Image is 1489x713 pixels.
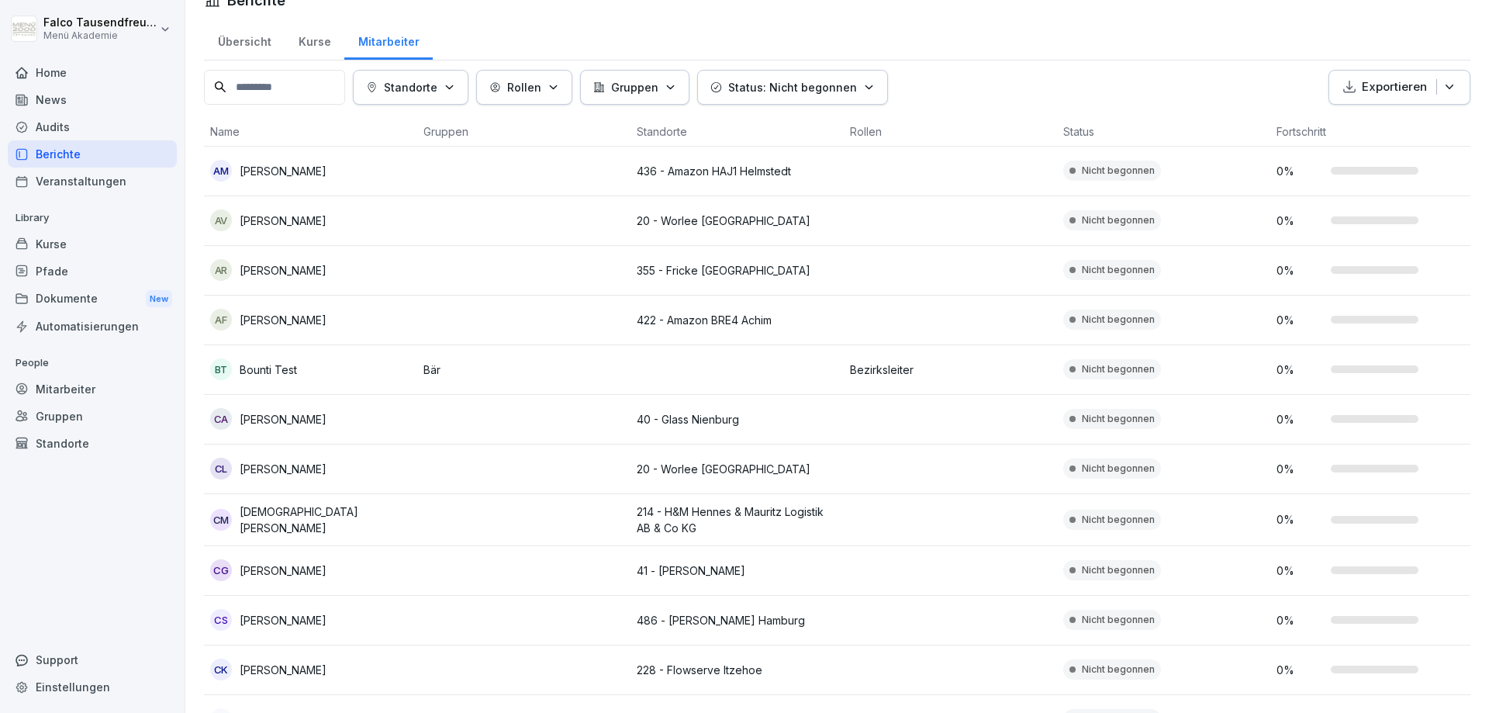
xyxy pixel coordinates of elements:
p: Nicht begonnen [1082,213,1155,227]
p: 355 - Fricke [GEOGRAPHIC_DATA] [637,262,838,279]
p: Nicht begonnen [1082,563,1155,577]
p: Gruppen [611,79,658,95]
p: 0 % [1277,213,1323,229]
p: 41 - [PERSON_NAME] [637,562,838,579]
a: Berichte [8,140,177,168]
p: 0 % [1277,562,1323,579]
a: Audits [8,113,177,140]
th: Name [204,117,417,147]
button: Rollen [476,70,572,105]
p: Nicht begonnen [1082,412,1155,426]
div: CS [210,609,232,631]
th: Gruppen [417,117,630,147]
p: [PERSON_NAME] [240,262,326,279]
p: [DEMOGRAPHIC_DATA][PERSON_NAME] [240,504,411,536]
p: [PERSON_NAME] [240,312,326,328]
p: 422 - Amazon BRE4 Achim [637,312,838,328]
p: [PERSON_NAME] [240,461,326,477]
p: 228 - Flowserve Itzehoe [637,662,838,678]
p: 0 % [1277,461,1323,477]
p: Nicht begonnen [1082,613,1155,627]
th: Rollen [844,117,1057,147]
p: Bär [423,362,624,378]
p: [PERSON_NAME] [240,562,326,579]
div: AR [210,259,232,281]
th: Fortschritt [1270,117,1484,147]
button: Exportieren [1328,70,1470,105]
p: Bounti Test [240,362,297,378]
button: Status: Nicht begonnen [697,70,888,105]
div: BT [210,358,232,380]
p: [PERSON_NAME] [240,213,326,229]
p: 0 % [1277,612,1323,628]
p: 0 % [1277,163,1323,179]
p: 486 - [PERSON_NAME] Hamburg [637,612,838,628]
a: Standorte [8,430,177,457]
p: 0 % [1277,362,1323,378]
a: DokumenteNew [8,285,177,313]
p: 20 - Worlee [GEOGRAPHIC_DATA] [637,461,838,477]
p: Nicht begonnen [1082,462,1155,476]
div: CA [210,408,232,430]
p: Nicht begonnen [1082,313,1155,327]
div: CG [210,559,232,581]
p: 0 % [1277,262,1323,279]
a: Übersicht [204,20,285,60]
button: Standorte [353,70,468,105]
p: 40 - Glass Nienburg [637,411,838,427]
a: Gruppen [8,403,177,430]
p: Menü Akademie [43,30,157,41]
a: Home [8,59,177,86]
p: 0 % [1277,411,1323,427]
p: Nicht begonnen [1082,362,1155,376]
div: CM [210,509,232,531]
div: CL [210,458,232,479]
a: Mitarbeiter [344,20,433,60]
p: Bezirksleiter [850,362,1051,378]
a: News [8,86,177,113]
a: Automatisierungen [8,313,177,340]
p: Nicht begonnen [1082,164,1155,178]
a: Mitarbeiter [8,376,177,403]
a: Veranstaltungen [8,168,177,195]
a: Pfade [8,258,177,285]
div: Einstellungen [8,673,177,701]
div: Dokumente [8,285,177,313]
p: 0 % [1277,511,1323,528]
th: Status [1057,117,1270,147]
div: AM [210,160,232,182]
p: Nicht begonnen [1082,513,1155,527]
th: Standorte [630,117,844,147]
p: Rollen [507,79,541,95]
p: [PERSON_NAME] [240,662,326,678]
p: Falco Tausendfreund [43,16,157,29]
p: 436 - Amazon HAJ1 Helmstedt [637,163,838,179]
p: [PERSON_NAME] [240,612,326,628]
div: New [146,290,172,308]
p: 214 - H&M Hennes & Mauritz Logistik AB & Co KG [637,504,838,536]
p: Exportieren [1362,78,1427,96]
div: AV [210,209,232,231]
a: Kurse [8,230,177,258]
div: Support [8,646,177,673]
div: AF [210,309,232,331]
p: 0 % [1277,312,1323,328]
p: Status: Nicht begonnen [728,79,857,95]
button: Gruppen [580,70,689,105]
div: CK [210,659,232,680]
p: Library [8,206,177,230]
div: Kurse [285,20,344,60]
p: Nicht begonnen [1082,663,1155,677]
